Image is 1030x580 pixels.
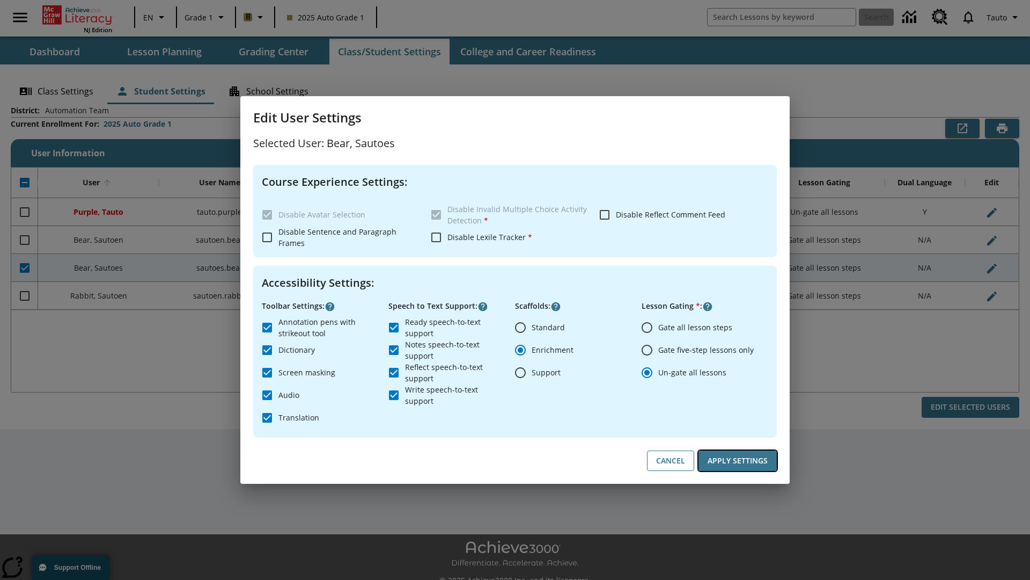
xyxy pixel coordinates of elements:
[256,204,422,226] label: These settings are specific to individual classes. To see these settings or make changes, please ...
[616,209,725,220] span: Disable Reflect Comment Feed
[658,344,754,356] span: Gate five-step lessons only
[702,301,713,312] button: Click here to know more about
[278,316,380,339] span: Annotation pens with strikeout tool
[405,361,506,384] span: Reflect speech-to-text support
[425,204,591,226] label: These settings are specific to individual classes. To see these settings or make changes, please ...
[658,367,726,378] span: Un-gate all lessons
[262,173,768,191] h4: Course Experience Settings :
[405,384,506,407] span: Write speech-to-text support
[325,301,335,312] button: Click here to know more about
[447,204,587,226] span: Disable Invalid Multiple Choice Activity Detection
[550,301,561,312] button: Click here to know more about
[532,322,565,333] span: Standard
[262,300,388,312] p: Toolbar Settings :
[642,300,768,312] p: Lesson Gating :
[262,274,768,292] h4: Accessibility Settings :
[647,451,694,472] button: Cancel
[388,300,515,312] p: Speech to Text Support :
[253,109,777,126] h3: Edit User Settings
[278,367,335,378] span: Screen masking
[447,232,532,242] span: Disable Lexile Tracker
[698,451,777,472] button: Apply Settings
[658,322,732,333] span: Gate all lesson steps
[532,367,561,378] span: Support
[253,135,777,152] p: Selected User: Bear, Sautoes
[515,300,642,312] p: Scaffolds :
[532,344,573,356] span: Enrichment
[405,316,506,339] span: Ready speech-to-text support
[278,227,396,248] span: Disable Sentence and Paragraph Frames
[278,344,315,356] span: Dictionary
[477,301,488,312] button: Click here to know more about
[278,389,299,401] span: Audio
[405,339,506,361] span: Notes speech-to-text support
[278,209,365,220] span: Disable Avatar Selection
[278,412,319,423] span: Translation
